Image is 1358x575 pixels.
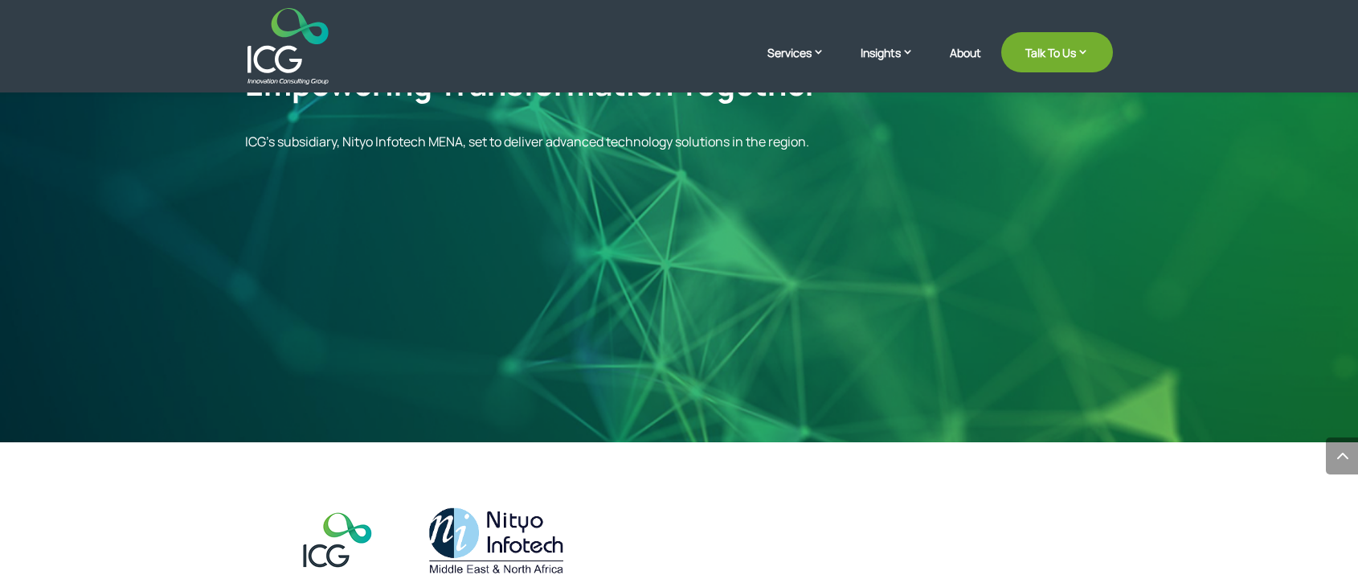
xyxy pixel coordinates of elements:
span: ICG’s subsidiary, Nityo Infotech MENA, set to deliver advanced technology solutions in the region. [245,133,809,150]
a: Talk To Us [1001,32,1113,72]
img: Nityo MENA Logo 1 (2) [428,507,563,573]
a: About [950,47,981,84]
a: Insights [861,44,930,84]
a: Services [767,44,841,84]
img: ICG [247,8,329,84]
